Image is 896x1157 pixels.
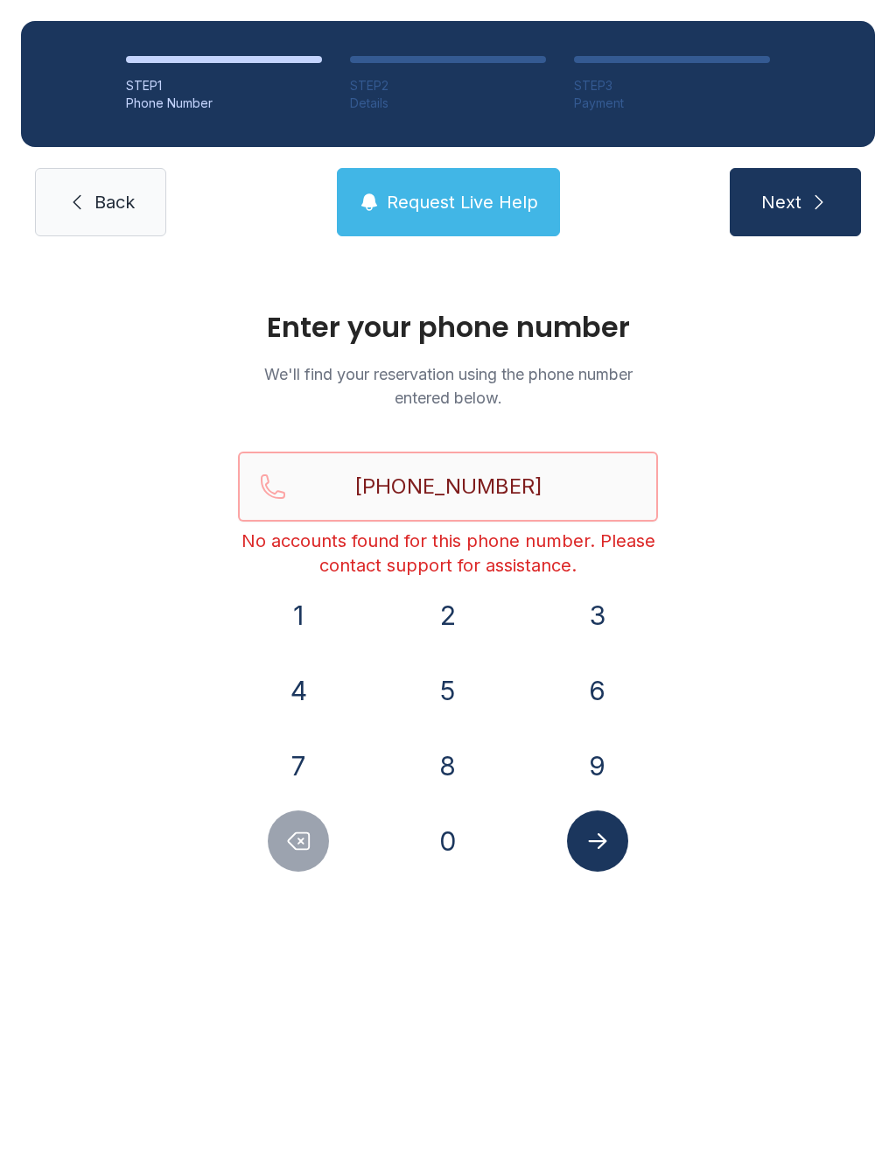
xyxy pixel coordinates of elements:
[238,362,658,410] p: We'll find your reservation using the phone number entered below.
[126,77,322,95] div: STEP 1
[268,585,329,646] button: 1
[417,660,479,721] button: 5
[238,452,658,522] input: Reservation phone number
[574,77,770,95] div: STEP 3
[761,190,801,214] span: Next
[567,735,628,796] button: 9
[238,529,658,578] div: No accounts found for this phone number. Please contact support for assistance.
[567,810,628,872] button: Submit lookup form
[574,95,770,112] div: Payment
[94,190,135,214] span: Back
[238,313,658,341] h1: Enter your phone number
[567,660,628,721] button: 6
[268,660,329,721] button: 4
[567,585,628,646] button: 3
[350,95,546,112] div: Details
[350,77,546,95] div: STEP 2
[417,735,479,796] button: 8
[417,585,479,646] button: 2
[126,95,322,112] div: Phone Number
[387,190,538,214] span: Request Live Help
[417,810,479,872] button: 0
[268,810,329,872] button: Delete number
[268,735,329,796] button: 7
